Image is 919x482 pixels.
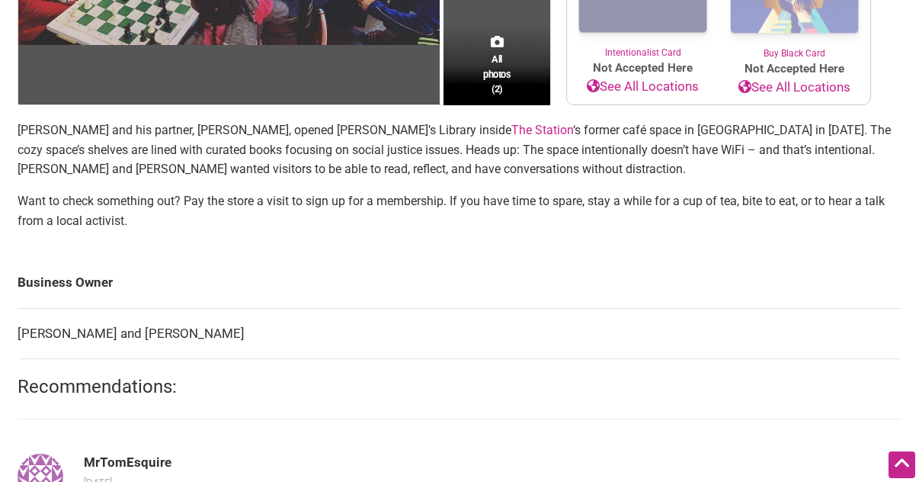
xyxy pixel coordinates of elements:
b: MrTomEsquire [84,455,171,470]
span: All photos (2) [483,52,511,95]
p: Want to check something out? Pay the store a visit to sign up for a membership. If you have time ... [18,191,901,230]
td: Business Owner [18,258,901,308]
h2: Recommendations: [18,374,901,400]
p: [PERSON_NAME] and his partner, [PERSON_NAME], opened [PERSON_NAME]’s Library inside ‘s former caf... [18,120,901,179]
span: Not Accepted Here [567,59,719,77]
a: The Station [511,123,573,137]
span: Not Accepted Here [719,60,870,78]
td: [PERSON_NAME] and [PERSON_NAME] [18,308,901,359]
div: Scroll Back to Top [889,451,915,478]
a: See All Locations [719,78,870,98]
a: See All Locations [567,77,719,97]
